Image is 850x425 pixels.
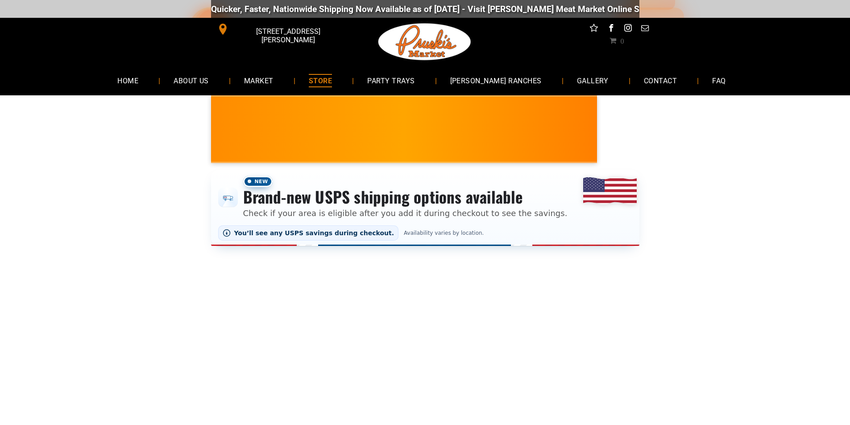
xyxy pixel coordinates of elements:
a: HOME [104,69,152,92]
a: MARKET [231,69,287,92]
a: email [639,22,651,36]
span: Availability varies by location. [402,230,485,236]
a: CONTACT [630,69,690,92]
div: Shipping options announcement [211,170,639,246]
span: You’ll see any USPS savings during checkout. [234,229,394,237]
a: PARTY TRAYS [354,69,428,92]
a: FAQ [699,69,739,92]
a: Social network [588,22,600,36]
a: instagram [622,22,634,36]
a: [STREET_ADDRESS][PERSON_NAME] [211,22,348,36]
a: GALLERY [564,69,622,92]
a: [PERSON_NAME] RANCHES [437,69,555,92]
img: Pruski-s+Market+HQ+Logo2-1920w.png [377,18,473,66]
span: 0 [620,37,624,44]
span: [STREET_ADDRESS][PERSON_NAME] [230,23,345,49]
a: STORE [295,69,345,92]
div: Quicker, Faster, Nationwide Shipping Now Available as of [DATE] - Visit [PERSON_NAME] Meat Market... [211,4,751,14]
a: ABOUT US [160,69,222,92]
a: facebook [605,22,617,36]
span: New [243,176,273,187]
h3: Brand-new USPS shipping options available [243,187,568,207]
p: Check if your area is eligible after you add it during checkout to see the savings. [243,207,568,219]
